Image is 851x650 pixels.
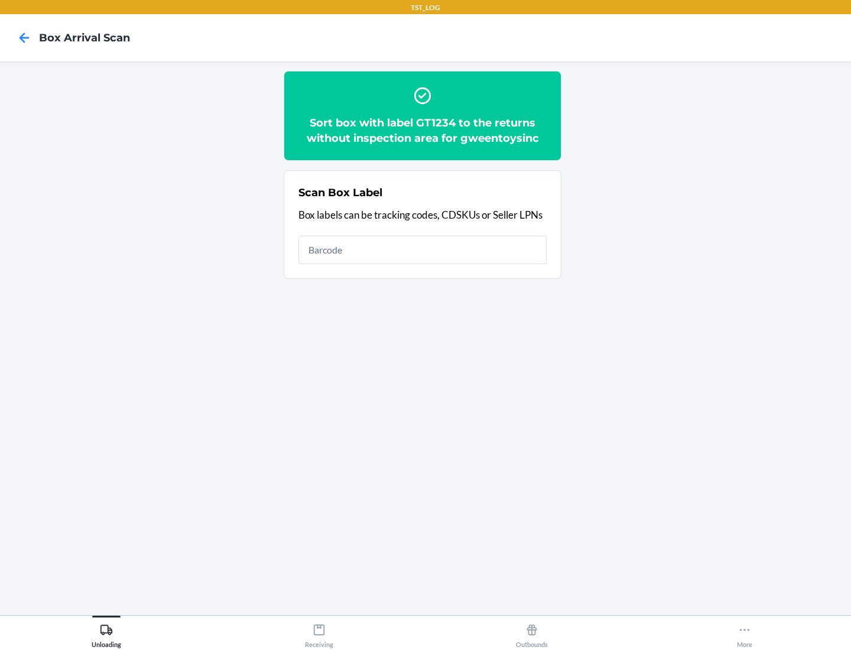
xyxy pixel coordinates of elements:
h2: Sort box with label GT1234 to the returns without inspection area for gweentoysinc [298,115,547,146]
div: More [737,619,752,648]
h2: Scan Box Label [298,185,382,200]
p: TST_LOG [411,2,440,13]
div: Outbounds [516,619,548,648]
h4: Box Arrival Scan [39,30,130,45]
input: Barcode [298,236,547,264]
p: Box labels can be tracking codes, CDSKUs or Seller LPNs [298,207,547,223]
div: Unloading [92,619,121,648]
div: Receiving [305,619,333,648]
button: Receiving [213,616,425,648]
button: Outbounds [425,616,638,648]
button: More [638,616,851,648]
